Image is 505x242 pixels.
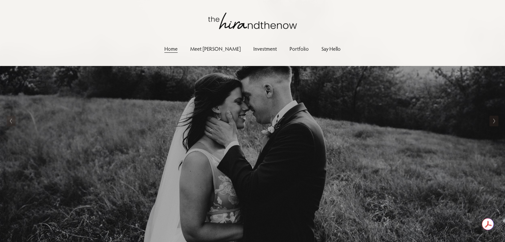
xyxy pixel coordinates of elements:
a: Meet [PERSON_NAME] [190,44,241,53]
a: Investment [253,44,277,53]
a: Home [164,44,178,53]
a: Portfolio [290,44,309,53]
a: Say Hello [321,44,341,53]
img: thehirandthenow [208,13,297,29]
button: Previous Slide [7,116,16,126]
button: Next Slide [489,116,498,126]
